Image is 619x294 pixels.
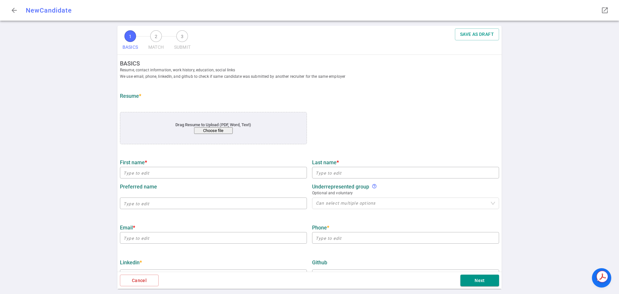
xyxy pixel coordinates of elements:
[148,42,164,53] span: MATCH
[123,42,138,53] span: BASICS
[120,28,141,55] button: 1BASICS
[598,4,611,17] button: Open LinkedIn as a popup
[146,28,166,55] button: 2MATCH
[455,28,499,40] button: SAVE AS DRAFT
[120,67,504,80] span: Resume, contact information, work history, education, social links We use email, phone, linkedIn,...
[372,184,377,189] i: help_outline
[139,122,288,134] div: Drag Resume to Upload (PDF, Word, Text)
[120,60,504,67] strong: BASICS
[120,184,157,190] strong: Preferred name
[120,167,307,178] input: Type to edit
[372,184,377,190] div: We support diversity and inclusion to create equitable futures and prohibit discrimination and ha...
[592,268,611,288] a: Open chat
[601,6,609,14] span: launch
[120,270,307,280] input: Type to edit
[8,4,21,17] button: Go back
[312,225,499,231] label: Phone
[120,275,159,287] button: Cancel
[312,233,499,243] input: Type to edit
[124,30,136,42] span: 1
[120,159,307,166] label: First name
[120,233,307,243] input: Type to edit
[176,30,188,42] span: 3
[120,112,307,144] div: application/pdf, application/msword, .pdf, .doc, .docx, .txt
[194,127,233,134] button: Choose file
[312,167,499,178] input: Type to edit
[312,259,327,266] strong: GitHub
[120,225,307,231] label: Email
[120,93,141,99] strong: Resume
[150,30,162,42] span: 2
[312,190,499,196] span: Optional and voluntary
[312,184,369,190] strong: Underrepresented Group
[312,270,499,280] input: Type to edit
[174,42,191,53] span: SUBMIT
[120,259,142,266] strong: LinkedIn
[10,6,18,14] span: arrow_back
[26,6,72,14] span: New Candidate
[460,275,499,287] button: Next
[312,159,499,166] label: Last name
[120,198,307,208] input: Type to edit
[172,28,193,55] button: 3SUBMIT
